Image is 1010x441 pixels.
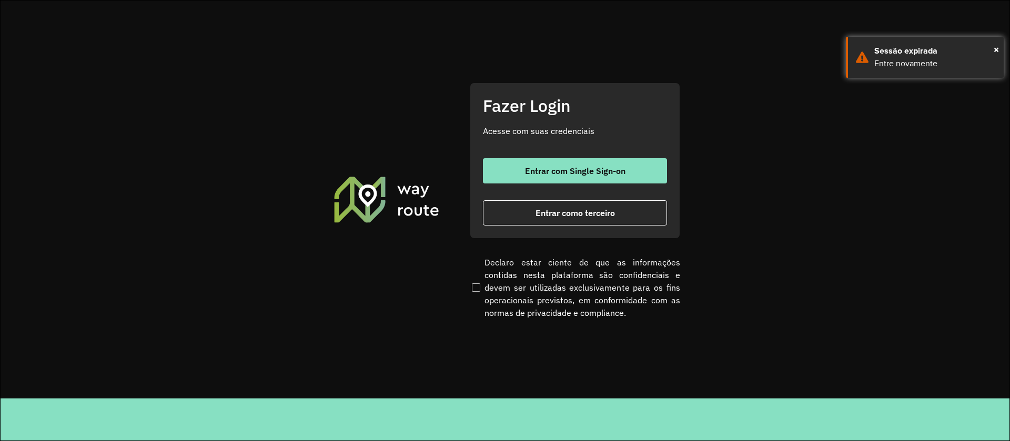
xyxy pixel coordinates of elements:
p: Acesse com suas credenciais [483,125,667,137]
span: Entrar como terceiro [536,209,615,217]
label: Declaro estar ciente de que as informações contidas nesta plataforma são confidenciais e devem se... [470,256,680,319]
button: button [483,200,667,225]
div: Sessão expirada [874,45,996,57]
span: × [994,42,999,57]
img: Roteirizador AmbevTech [332,175,441,223]
button: button [483,158,667,183]
h2: Fazer Login [483,96,667,116]
button: Close [994,42,999,57]
span: Entrar com Single Sign-on [525,167,625,175]
div: Entre novamente [874,57,996,70]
